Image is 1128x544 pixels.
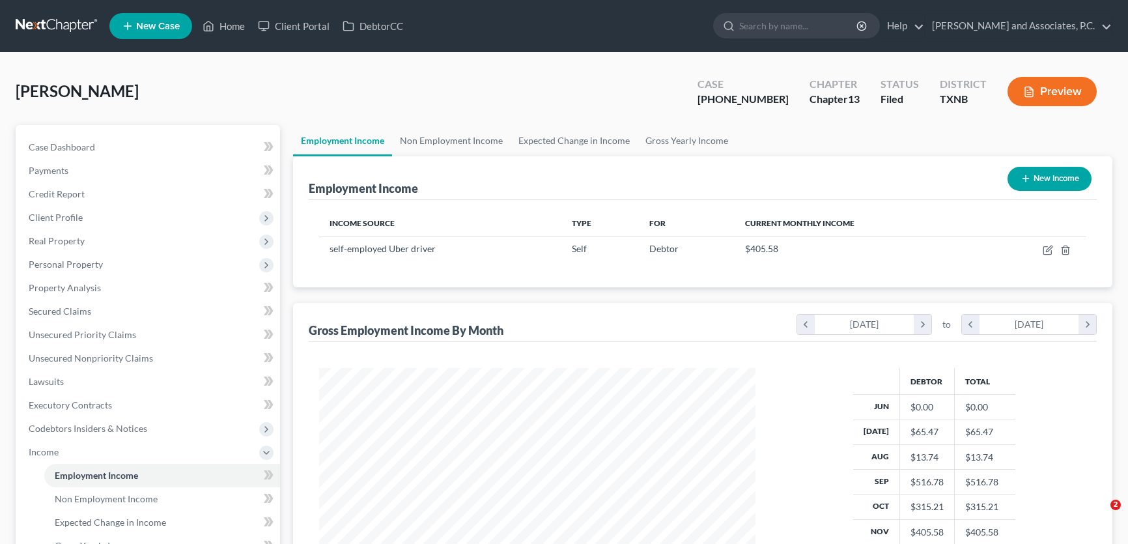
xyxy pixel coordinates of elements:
div: Filed [881,92,919,107]
span: Client Profile [29,212,83,223]
i: chevron_right [914,315,931,334]
th: Aug [853,444,900,469]
div: $405.58 [910,526,944,539]
div: $516.78 [910,476,944,489]
a: Client Portal [251,14,336,38]
a: [PERSON_NAME] and Associates, P.C. [925,14,1112,38]
a: Home [196,14,251,38]
a: Secured Claims [18,300,280,323]
th: Oct [853,494,900,519]
span: Lawsuits [29,376,64,387]
div: $13.74 [910,451,944,464]
i: chevron_left [797,315,815,334]
th: Total [954,368,1015,394]
a: Lawsuits [18,370,280,394]
span: Secured Claims [29,306,91,317]
button: New Income [1008,167,1092,191]
span: Expected Change in Income [55,517,166,528]
a: Expected Change in Income [44,511,280,534]
span: Personal Property [29,259,103,270]
span: Type [572,218,591,228]
span: $405.58 [745,243,778,254]
input: Search by name... [739,14,858,38]
a: Case Dashboard [18,136,280,159]
span: New Case [136,21,180,31]
div: Chapter [810,77,860,92]
td: $65.47 [954,420,1015,444]
i: chevron_right [1079,315,1096,334]
span: Employment Income [55,470,138,481]
div: [PHONE_NUMBER] [698,92,789,107]
span: 2 [1110,500,1121,510]
div: [DATE] [815,315,914,334]
th: [DATE] [853,420,900,444]
td: $516.78 [954,470,1015,494]
td: $315.21 [954,494,1015,519]
span: 13 [848,93,860,105]
div: Employment Income [309,180,418,196]
div: $315.21 [910,500,944,513]
th: Debtor [899,368,954,394]
a: Gross Yearly Income [638,125,736,156]
span: Credit Report [29,188,85,199]
a: Expected Change in Income [511,125,638,156]
div: $0.00 [910,401,944,414]
div: $65.47 [910,425,944,438]
span: Payments [29,165,68,176]
a: Payments [18,159,280,182]
span: Current Monthly Income [745,218,854,228]
i: chevron_left [962,315,980,334]
a: Executory Contracts [18,394,280,417]
span: Income Source [330,218,395,228]
div: Status [881,77,919,92]
th: Jun [853,395,900,420]
button: Preview [1008,77,1097,106]
span: [PERSON_NAME] [16,81,139,100]
td: $13.74 [954,444,1015,469]
th: Sep [853,470,900,494]
span: Codebtors Insiders & Notices [29,423,147,434]
div: Gross Employment Income By Month [309,322,503,338]
a: Non Employment Income [392,125,511,156]
td: $0.00 [954,395,1015,420]
a: Unsecured Priority Claims [18,323,280,347]
span: Case Dashboard [29,141,95,152]
span: Income [29,446,59,457]
span: self-employed Uber driver [330,243,436,254]
span: to [942,318,951,331]
span: Self [572,243,587,254]
span: Property Analysis [29,282,101,293]
a: Credit Report [18,182,280,206]
div: Case [698,77,789,92]
div: District [940,77,987,92]
a: Help [881,14,924,38]
span: For [649,218,666,228]
a: Employment Income [293,125,392,156]
div: Chapter [810,92,860,107]
span: Real Property [29,235,85,246]
span: Debtor [649,243,679,254]
a: Unsecured Nonpriority Claims [18,347,280,370]
div: TXNB [940,92,987,107]
a: DebtorCC [336,14,410,38]
iframe: Intercom live chat [1084,500,1115,531]
span: Unsecured Nonpriority Claims [29,352,153,364]
a: Non Employment Income [44,487,280,511]
span: Executory Contracts [29,399,112,410]
span: Non Employment Income [55,493,158,504]
a: Property Analysis [18,276,280,300]
a: Employment Income [44,464,280,487]
div: [DATE] [980,315,1079,334]
span: Unsecured Priority Claims [29,329,136,340]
